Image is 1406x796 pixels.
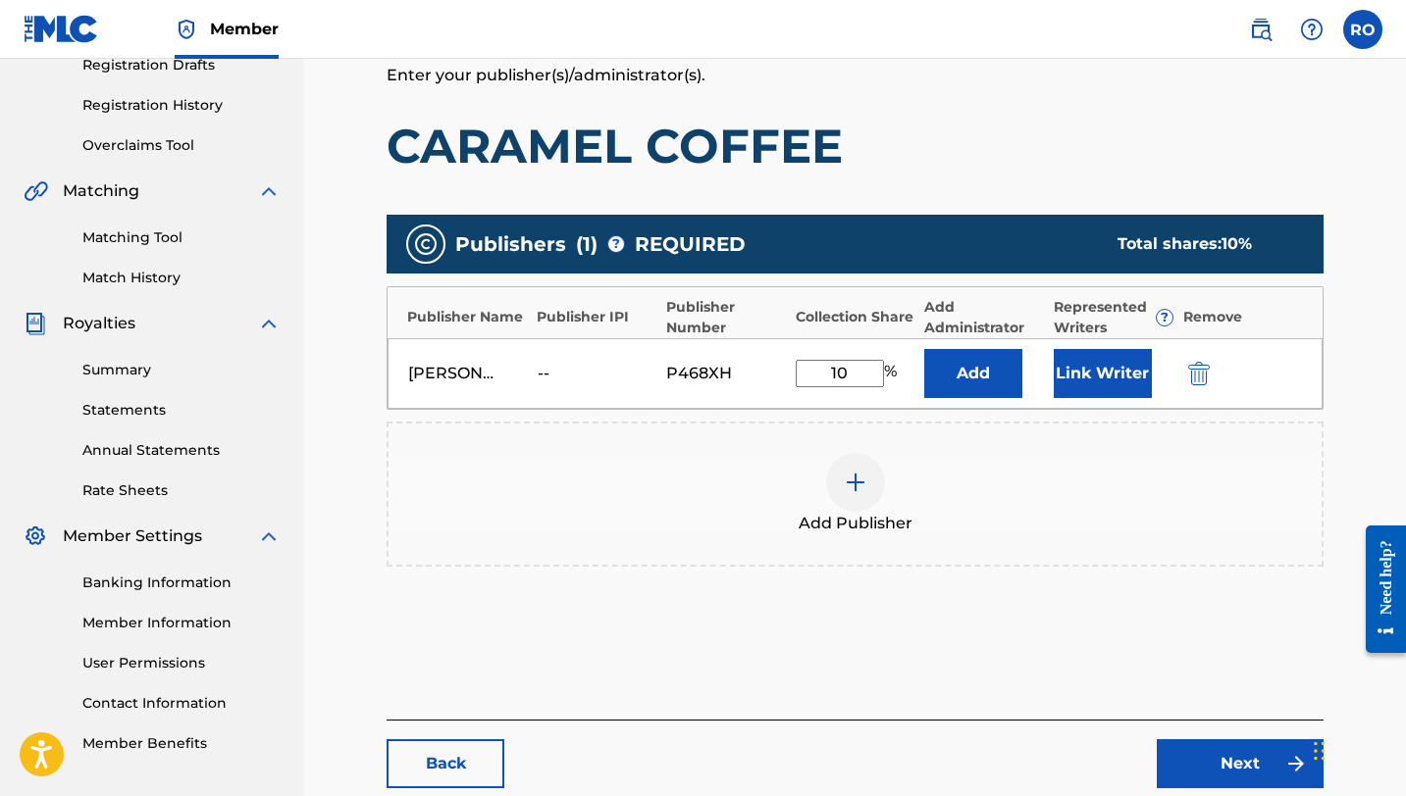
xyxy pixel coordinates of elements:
[82,613,281,633] a: Member Information
[257,312,281,335] img: expand
[82,268,281,288] a: Match History
[1157,310,1172,325] span: ?
[82,693,281,714] a: Contact Information
[1308,702,1406,796] iframe: Chat Widget
[608,236,624,252] span: ?
[1343,10,1382,49] div: User Menu
[455,229,566,259] span: Publishers
[82,572,281,593] a: Banking Information
[666,297,786,338] div: Publisher Number
[1222,234,1252,253] span: 10 %
[82,653,281,673] a: User Permissions
[387,117,1324,175] h1: CARAMEL COFFEE
[1241,10,1280,49] a: Public Search
[63,524,202,548] span: Member Settings
[82,400,281,421] a: Statements
[799,512,912,535] span: Add Publisher
[414,232,438,256] img: publishers
[82,55,281,75] a: Registration Drafts
[82,95,281,116] a: Registration History
[82,440,281,461] a: Annual Statements
[924,349,1022,398] button: Add
[844,471,867,494] img: add
[1183,307,1303,327] div: Remove
[924,297,1044,338] div: Add Administrator
[82,360,281,380] a: Summary
[1292,10,1331,49] div: Help
[24,15,99,43] img: MLC Logo
[210,18,279,40] span: Member
[1054,349,1152,398] button: Link Writer
[1054,297,1173,338] div: Represented Writers
[635,229,746,259] span: REQUIRED
[257,524,281,548] img: expand
[24,312,47,335] img: Royalties
[1284,752,1308,775] img: f7272a7cc735f4ea7f67.svg
[82,733,281,754] a: Member Benefits
[24,179,48,203] img: Matching
[1188,362,1210,385] img: 12a2ab48e56ec057fbd8.svg
[1118,232,1284,256] div: Total shares:
[1300,18,1324,41] img: help
[387,64,1324,87] p: Enter your publisher(s)/administrator(s).
[1157,739,1324,788] a: Next
[175,18,198,41] img: Top Rightsholder
[63,179,139,203] span: Matching
[257,179,281,203] img: expand
[884,360,902,387] span: %
[63,312,135,335] span: Royalties
[24,524,47,548] img: Member Settings
[1249,18,1273,41] img: search
[82,227,281,248] a: Matching Tool
[82,480,281,501] a: Rate Sheets
[796,307,915,327] div: Collection Share
[1314,721,1326,780] div: Drag
[537,307,656,327] div: Publisher IPI
[387,739,504,788] a: Back
[82,135,281,156] a: Overclaims Tool
[407,307,527,327] div: Publisher Name
[576,229,598,259] span: ( 1 )
[1351,510,1406,668] iframe: Resource Center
